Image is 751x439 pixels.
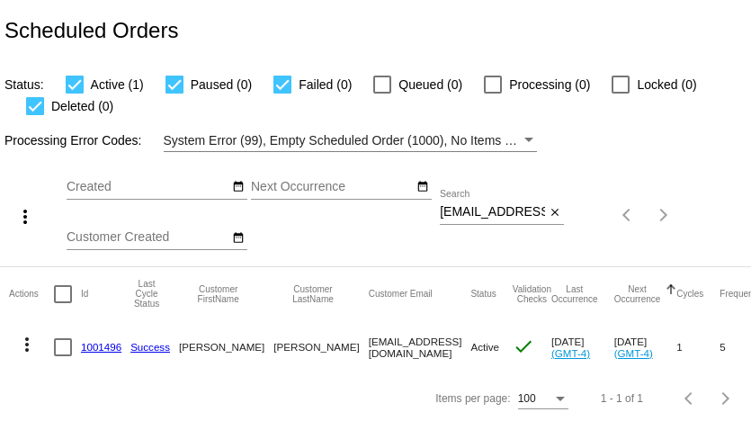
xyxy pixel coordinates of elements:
h2: Scheduled Orders [4,18,178,43]
mat-icon: check [513,336,534,357]
span: Locked (0) [637,74,696,95]
mat-cell: 1 [676,321,720,373]
mat-cell: [EMAIL_ADDRESS][DOMAIN_NAME] [369,321,471,373]
button: Previous page [672,381,708,417]
input: Next Occurrence [251,180,413,194]
a: (GMT-4) [551,347,590,359]
button: Next page [708,381,744,417]
span: Deleted (0) [51,95,113,117]
button: Change sorting for CustomerFirstName [179,284,257,304]
button: Change sorting for LastOccurrenceUtc [551,284,598,304]
div: Items per page: [435,392,510,405]
mat-icon: date_range [232,180,245,194]
div: 1 - 1 of 1 [601,392,643,405]
input: Search [440,205,545,219]
button: Next page [646,197,682,233]
button: Change sorting for Cycles [676,289,703,300]
button: Change sorting for CustomerEmail [369,289,433,300]
input: Customer Created [67,230,228,245]
span: Processing (0) [509,74,590,95]
span: Status: [4,77,44,92]
mat-icon: date_range [232,231,245,246]
input: Created [67,180,228,194]
button: Clear [545,203,564,222]
a: (GMT-4) [614,347,653,359]
button: Change sorting for LastProcessingCycleId [130,279,163,309]
span: Paused (0) [191,74,252,95]
button: Change sorting for Id [81,289,88,300]
button: Previous page [610,197,646,233]
mat-header-cell: Actions [9,267,54,321]
mat-icon: more_vert [14,206,36,228]
mat-header-cell: Validation Checks [513,267,551,321]
span: Processing Error Codes: [4,133,142,148]
mat-select: Filter by Processing Error Codes [164,130,537,152]
mat-select: Items per page: [518,393,568,406]
mat-icon: date_range [416,180,429,194]
mat-icon: close [549,206,561,220]
span: 100 [518,392,536,405]
a: Success [130,341,170,353]
mat-cell: [PERSON_NAME] [273,321,368,373]
button: Change sorting for NextOccurrenceUtc [614,284,661,304]
span: Active (1) [91,74,144,95]
mat-icon: more_vert [16,334,38,355]
mat-cell: [DATE] [551,321,614,373]
button: Change sorting for CustomerLastName [273,284,352,304]
span: Active [470,341,499,353]
button: Change sorting for Status [470,289,496,300]
mat-cell: [PERSON_NAME] [179,321,273,373]
a: 1001496 [81,341,121,353]
span: Queued (0) [398,74,462,95]
span: Failed (0) [299,74,352,95]
mat-cell: [DATE] [614,321,677,373]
